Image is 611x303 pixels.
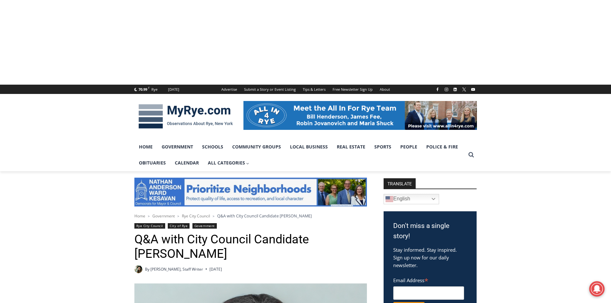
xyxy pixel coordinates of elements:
[170,155,203,171] a: Calendar
[134,100,237,133] img: MyRye.com
[393,274,464,285] label: Email Address
[148,86,149,89] span: F
[384,178,416,189] strong: TRANSLATE
[228,139,285,155] a: Community Groups
[299,85,329,94] a: Tips & Letters
[134,232,367,261] h1: Q&A with City Council Candidate [PERSON_NAME]
[329,85,376,94] a: Free Newsletter Sign Up
[443,86,450,93] a: Instagram
[332,139,370,155] a: Real Estate
[145,266,149,272] span: By
[139,87,147,92] span: 70.99
[460,86,468,93] a: X
[396,139,422,155] a: People
[168,87,179,92] div: [DATE]
[152,213,175,219] a: Government
[134,213,367,219] nav: Breadcrumbs
[148,214,150,218] span: >
[150,266,203,272] a: [PERSON_NAME], Staff Writer
[198,139,228,155] a: Schools
[151,87,157,92] div: Rye
[208,159,250,166] span: All Categories
[134,155,170,171] a: Obituaries
[177,214,179,218] span: >
[243,101,477,130] img: All in for Rye
[376,85,394,94] a: About
[182,213,210,219] a: Rye City Council
[393,221,467,241] h3: Don't miss a single story!
[213,214,215,218] span: >
[134,265,142,273] img: (PHOTO: MyRye.com Intern and Editor Tucker Smith. Contributed.)Tucker Smith, MyRye.com
[218,85,394,94] nav: Secondary Navigation
[434,86,441,93] a: Facebook
[465,149,477,161] button: View Search Form
[285,139,332,155] a: Local Business
[422,139,462,155] a: Police & Fire
[192,223,217,229] a: Government
[134,265,142,273] a: Author image
[370,139,396,155] a: Sports
[157,139,198,155] a: Government
[134,223,165,229] a: Rye City Council
[168,223,190,229] a: City of Rye
[209,266,222,272] time: [DATE]
[393,246,467,269] p: Stay informed. Stay inspired. Sign up now for our daily newsletter.
[451,86,459,93] a: Linkedin
[134,213,145,219] a: Home
[217,213,312,219] span: Q&A with City Council Candidate [PERSON_NAME]
[134,139,157,155] a: Home
[386,195,393,203] img: en
[203,155,254,171] a: All Categories
[384,194,439,204] a: English
[469,86,477,93] a: YouTube
[241,85,299,94] a: Submit a Story or Event Listing
[218,85,241,94] a: Advertise
[134,139,465,171] nav: Primary Navigation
